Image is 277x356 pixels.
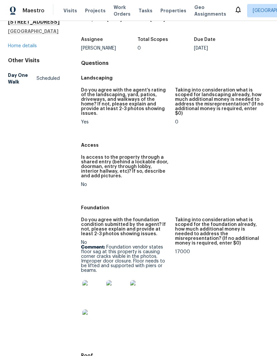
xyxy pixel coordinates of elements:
span: Scheduled [37,75,60,82]
h5: Foundation [81,204,269,211]
h5: Access [81,142,269,148]
div: [PERSON_NAME] [81,46,138,51]
span: Maestro [23,7,45,14]
span: Work Orders [114,4,131,17]
h5: Do you agree with the foundation condition submitted by the agent? If not, please explain and pro... [81,218,170,236]
b: Comment: [81,245,105,250]
span: Visits [63,7,77,14]
h5: Landscaping [81,75,269,81]
a: Home details [8,44,37,48]
a: Day One WalkScheduled [8,69,60,88]
h5: Day One Walk [8,72,37,85]
p: Foundation vendor states floor sag at this property is causing corner cracks visible in the photo... [81,245,170,273]
div: Completed: to [81,16,269,33]
span: Geo Assignments [194,4,226,17]
h5: Taking into consideration what is scoped for landscaping already, how much additional money is ne... [175,88,264,116]
div: No [81,240,170,335]
div: [DATE] [194,46,250,51]
span: Tasks [138,8,152,13]
div: Yes [81,120,170,124]
h5: Total Scopes [138,37,168,42]
h5: Is access to the property through a shared entry (behind a lockable door, doorman, entry through ... [81,155,170,178]
h5: Due Date [194,37,216,42]
span: Properties [160,7,186,14]
h4: Questions [81,60,269,67]
h5: Assignee [81,37,103,42]
h5: Do you agree with the agent’s rating of the landscaping, yard, patios, driveways, and walkways of... [81,88,170,116]
div: Other Visits [8,57,60,64]
div: No [81,182,170,187]
h5: Taking into consideration what is scoped for the foundation already, how much additional money is... [175,218,264,246]
div: 0 [175,120,264,124]
div: 17000 [175,250,264,254]
div: 0 [138,46,194,51]
span: Projects [85,7,106,14]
